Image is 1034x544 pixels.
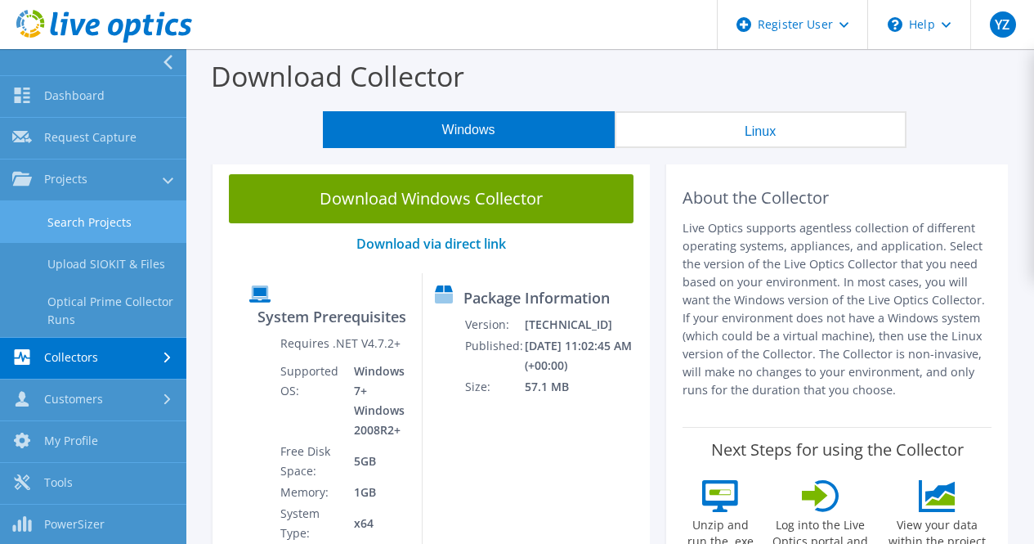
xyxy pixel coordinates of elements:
[342,361,410,441] td: Windows 7+ Windows 2008R2+
[323,111,615,148] button: Windows
[524,314,642,335] td: [TECHNICAL_ID]
[211,57,464,95] label: Download Collector
[280,482,342,503] td: Memory:
[342,503,410,544] td: x64
[280,335,401,352] label: Requires .NET V4.7.2+
[342,441,410,482] td: 5GB
[464,376,524,398] td: Size:
[615,111,906,148] button: Linux
[524,335,642,376] td: [DATE] 11:02:45 AM (+00:00)
[342,482,410,503] td: 1GB
[711,440,964,460] label: Next Steps for using the Collector
[463,290,610,306] label: Package Information
[683,188,991,208] h2: About the Collector
[524,376,642,398] td: 57.1 MB
[990,11,1016,38] span: YZ
[257,308,406,325] label: System Prerequisites
[888,17,902,32] svg: \n
[464,314,524,335] td: Version:
[683,219,991,399] p: Live Optics supports agentless collection of different operating systems, appliances, and applica...
[280,441,342,482] td: Free Disk Space:
[464,335,524,376] td: Published:
[229,174,633,223] a: Download Windows Collector
[280,503,342,544] td: System Type:
[356,235,506,253] a: Download via direct link
[280,361,342,441] td: Supported OS:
